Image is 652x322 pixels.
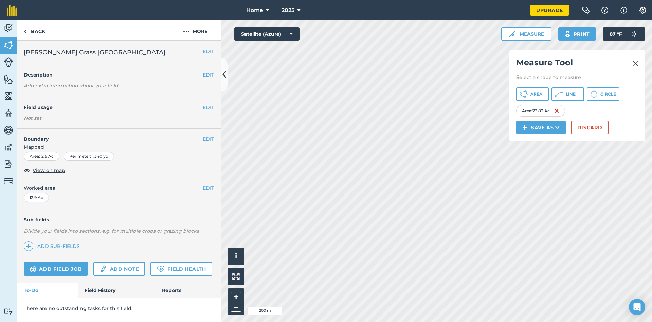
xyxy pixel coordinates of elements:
[17,143,221,151] span: Mapped
[516,57,638,71] h2: Measure Tool
[587,87,619,101] button: Circle
[64,152,114,161] div: Perimeter : 1,340 yd
[24,184,214,192] span: Worked area
[632,59,638,67] img: svg+xml;base64,PHN2ZyB4bWxucz0iaHR0cDovL3d3dy53My5vcmcvMjAwMC9zdmciIHdpZHRoPSIyMiIgaGVpZ2h0PSIzMC...
[203,71,214,79] button: EDIT
[610,27,622,41] span: 87 ° F
[235,252,237,260] span: i
[24,83,118,89] em: Add extra information about your field
[17,129,203,143] h4: Boundary
[603,27,645,41] button: 87 °F
[564,30,571,38] img: svg+xml;base64,PHN2ZyB4bWxucz0iaHR0cDovL3d3dy53My5vcmcvMjAwMC9zdmciIHdpZHRoPSIxOSIgaGVpZ2h0PSIyNC...
[78,283,155,298] a: Field History
[17,20,52,40] a: Back
[24,241,83,251] a: Add sub-fields
[246,6,263,14] span: Home
[522,123,527,132] img: svg+xml;base64,PHN2ZyB4bWxucz0iaHR0cDovL3d3dy53My5vcmcvMjAwMC9zdmciIHdpZHRoPSIxNCIgaGVpZ2h0PSIyNC...
[24,71,214,79] h4: Description
[232,273,240,280] img: Four arrows, one pointing top left, one top right, one bottom right and the last bottom left
[24,262,88,276] a: Add field job
[99,265,107,273] img: svg+xml;base64,PD94bWwgdmVyc2lvbj0iMS4wIiBlbmNvZGluZz0idXRmLTgiPz4KPCEtLSBHZW5lcmF0b3I6IEFkb2JlIE...
[7,5,17,16] img: fieldmargin Logo
[231,292,241,302] button: +
[4,40,13,50] img: svg+xml;base64,PHN2ZyB4bWxucz0iaHR0cDovL3d3dy53My5vcmcvMjAwMC9zdmciIHdpZHRoPSI1NiIgaGVpZ2h0PSI2MC...
[228,248,244,265] button: i
[566,91,576,97] span: Line
[24,305,214,312] p: There are no outstanding tasks for this field.
[571,121,609,134] button: Discard
[24,115,214,121] div: Not set
[582,7,590,14] img: Two speech bubbles overlapping with the left bubble in the forefront
[282,6,294,14] span: 2025
[26,242,31,250] img: svg+xml;base64,PHN2ZyB4bWxucz0iaHR0cDovL3d3dy53My5vcmcvMjAwMC9zdmciIHdpZHRoPSIxNCIgaGVpZ2h0PSIyNC...
[150,262,212,276] a: Field Health
[183,27,190,35] img: svg+xml;base64,PHN2ZyB4bWxucz0iaHR0cDovL3d3dy53My5vcmcvMjAwMC9zdmciIHdpZHRoPSIyMCIgaGVpZ2h0PSIyNC...
[501,27,551,41] button: Measure
[231,302,241,312] button: –
[620,6,627,14] img: svg+xml;base64,PHN2ZyB4bWxucz0iaHR0cDovL3d3dy53My5vcmcvMjAwMC9zdmciIHdpZHRoPSIxNyIgaGVpZ2h0PSIxNy...
[30,265,36,273] img: svg+xml;base64,PD94bWwgdmVyc2lvbj0iMS4wIiBlbmNvZGluZz0idXRmLTgiPz4KPCEtLSBHZW5lcmF0b3I6IEFkb2JlIE...
[24,27,27,35] img: svg+xml;base64,PHN2ZyB4bWxucz0iaHR0cDovL3d3dy53My5vcmcvMjAwMC9zdmciIHdpZHRoPSI5IiBoZWlnaHQ9IjI0Ii...
[93,262,145,276] a: Add note
[4,23,13,33] img: svg+xml;base64,PD94bWwgdmVyc2lvbj0iMS4wIiBlbmNvZGluZz0idXRmLTgiPz4KPCEtLSBHZW5lcmF0b3I6IEFkb2JlIE...
[628,27,641,41] img: svg+xml;base64,PD94bWwgdmVyc2lvbj0iMS4wIiBlbmNvZGluZz0idXRmLTgiPz4KPCEtLSBHZW5lcmF0b3I6IEFkb2JlIE...
[516,74,638,81] p: Select a shape to measure
[600,91,616,97] span: Circle
[530,91,542,97] span: Area
[24,228,199,234] em: Divide your fields into sections, e.g. for multiple crops or grazing blocks
[203,184,214,192] button: EDIT
[516,87,549,101] button: Area
[4,308,13,315] img: svg+xml;base64,PD94bWwgdmVyc2lvbj0iMS4wIiBlbmNvZGluZz0idXRmLTgiPz4KPCEtLSBHZW5lcmF0b3I6IEFkb2JlIE...
[24,152,59,161] div: Area : 12.9 Ac
[203,48,214,55] button: EDIT
[17,283,78,298] a: To-Do
[24,166,30,174] img: svg+xml;base64,PHN2ZyB4bWxucz0iaHR0cDovL3d3dy53My5vcmcvMjAwMC9zdmciIHdpZHRoPSIxOCIgaGVpZ2h0PSIyNC...
[601,7,609,14] img: A question mark icon
[551,87,584,101] button: Line
[4,159,13,169] img: svg+xml;base64,PD94bWwgdmVyc2lvbj0iMS4wIiBlbmNvZGluZz0idXRmLTgiPz4KPCEtLSBHZW5lcmF0b3I6IEFkb2JlIE...
[170,20,221,40] button: More
[4,142,13,152] img: svg+xml;base64,PD94bWwgdmVyc2lvbj0iMS4wIiBlbmNvZGluZz0idXRmLTgiPz4KPCEtLSBHZW5lcmF0b3I6IEFkb2JlIE...
[629,299,645,315] div: Open Intercom Messenger
[4,91,13,101] img: svg+xml;base64,PHN2ZyB4bWxucz0iaHR0cDovL3d3dy53My5vcmcvMjAwMC9zdmciIHdpZHRoPSI1NiIgaGVpZ2h0PSI2MC...
[24,166,65,174] button: View on map
[516,105,565,117] div: Area : 73.82 Ac
[17,216,221,223] h4: Sub-fields
[203,135,214,143] button: EDIT
[24,48,165,57] span: [PERSON_NAME] Grass [GEOGRAPHIC_DATA]
[4,125,13,135] img: svg+xml;base64,PD94bWwgdmVyc2lvbj0iMS4wIiBlbmNvZGluZz0idXRmLTgiPz4KPCEtLSBHZW5lcmF0b3I6IEFkb2JlIE...
[4,57,13,67] img: svg+xml;base64,PD94bWwgdmVyc2lvbj0iMS4wIiBlbmNvZGluZz0idXRmLTgiPz4KPCEtLSBHZW5lcmF0b3I6IEFkb2JlIE...
[24,104,203,111] h4: Field usage
[4,74,13,84] img: svg+xml;base64,PHN2ZyB4bWxucz0iaHR0cDovL3d3dy53My5vcmcvMjAwMC9zdmciIHdpZHRoPSI1NiIgaGVpZ2h0PSI2MC...
[554,107,559,115] img: svg+xml;base64,PHN2ZyB4bWxucz0iaHR0cDovL3d3dy53My5vcmcvMjAwMC9zdmciIHdpZHRoPSIxNiIgaGVpZ2h0PSIyNC...
[24,193,49,202] div: 12.9 Ac
[530,5,569,16] a: Upgrade
[203,104,214,111] button: EDIT
[155,283,221,298] a: Reports
[558,27,596,41] button: Print
[509,31,515,37] img: Ruler icon
[516,121,566,134] button: Save as
[4,108,13,118] img: svg+xml;base64,PD94bWwgdmVyc2lvbj0iMS4wIiBlbmNvZGluZz0idXRmLTgiPz4KPCEtLSBHZW5lcmF0b3I6IEFkb2JlIE...
[4,176,13,186] img: svg+xml;base64,PD94bWwgdmVyc2lvbj0iMS4wIiBlbmNvZGluZz0idXRmLTgiPz4KPCEtLSBHZW5lcmF0b3I6IEFkb2JlIE...
[639,7,647,14] img: A cog icon
[234,27,300,41] button: Satellite (Azure)
[33,167,65,174] span: View on map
